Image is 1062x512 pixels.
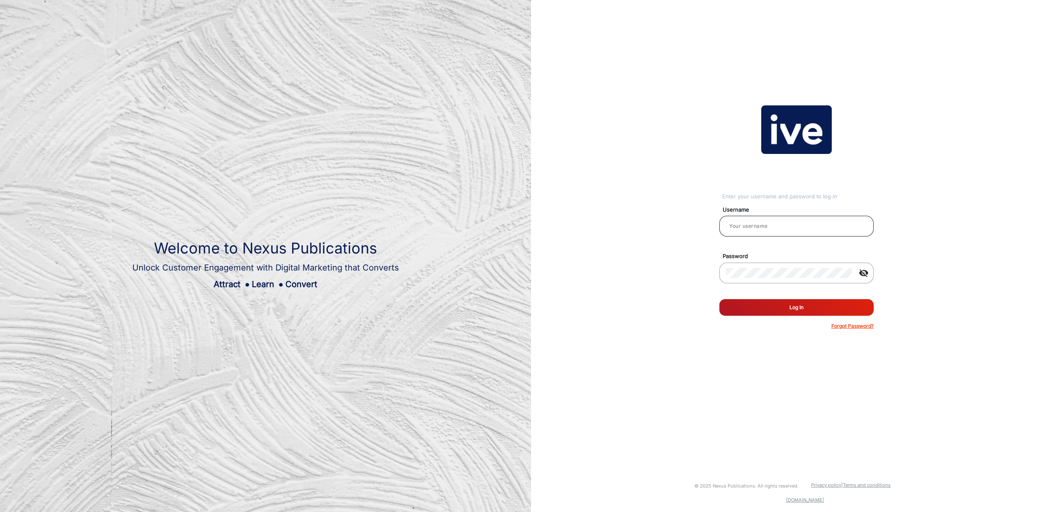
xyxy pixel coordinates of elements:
[761,105,832,154] img: vmg-logo
[716,206,883,214] mat-label: Username
[719,299,874,316] button: Log In
[786,497,824,503] a: [DOMAIN_NAME]
[841,482,843,488] a: |
[811,482,841,488] a: Privacy policy
[132,278,399,290] div: Attract Learn Convert
[726,221,867,231] input: Your username
[245,279,250,289] span: ●
[132,261,399,274] div: Unlock Customer Engagement with Digital Marketing that Converts
[716,252,883,261] mat-label: Password
[278,279,283,289] span: ●
[854,268,874,278] mat-icon: visibility_off
[722,193,874,201] div: Enter your username and password to log in
[694,483,799,489] small: © 2025 Nexus Publications. All rights reserved.
[132,239,399,257] h1: Welcome to Nexus Publications
[843,482,891,488] a: Terms and conditions
[831,322,874,330] p: Forgot Password?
